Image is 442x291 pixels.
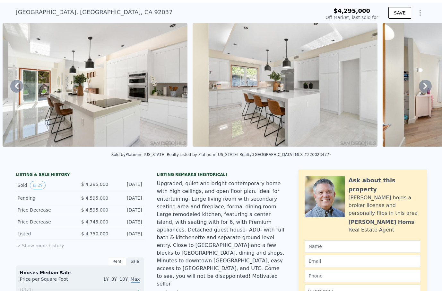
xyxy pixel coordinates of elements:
[18,207,75,213] div: Price Decrease
[349,176,420,194] div: Ask about this property
[414,6,427,19] button: Show Options
[108,257,126,266] div: Rent
[114,181,142,189] div: [DATE]
[30,181,46,189] button: View historical data
[18,231,75,237] div: Listed
[325,14,378,21] div: Off Market, last sold for
[81,219,108,224] span: $ 4,745,000
[16,8,173,17] div: [GEOGRAPHIC_DATA] , [GEOGRAPHIC_DATA] , CA 92037
[193,23,377,147] img: Sale: 55098466 Parcel: 21848081
[111,277,117,282] span: 3Y
[388,7,411,19] button: SAVE
[3,23,187,147] img: Sale: 55098466 Parcel: 21848081
[111,152,180,157] div: Sold by Platinum [US_STATE] Realty .
[157,180,285,288] div: Upgraded, quiet and bright contemporary home with high ceilings, and open floor plan. Ideal for e...
[16,172,144,178] div: LISTING & SALE HISTORY
[81,196,108,201] span: $ 4,595,000
[81,207,108,213] span: $ 4,595,000
[20,269,140,276] div: Houses Median Sale
[114,231,142,237] div: [DATE]
[126,257,144,266] div: Sale
[349,218,414,226] div: [PERSON_NAME] Homs
[18,195,75,201] div: Pending
[18,219,75,225] div: Price Decrease
[131,277,140,283] span: Max
[305,255,420,267] input: Email
[349,226,394,234] div: Real Estate Agent
[157,172,285,177] div: Listing Remarks (Historical)
[114,195,142,201] div: [DATE]
[119,277,128,282] span: 10Y
[16,240,64,249] button: Show more history
[334,7,370,14] span: $4,295,000
[81,231,108,236] span: $ 4,750,000
[20,276,80,286] div: Price per Square Foot
[81,182,108,187] span: $ 4,295,000
[114,207,142,213] div: [DATE]
[349,194,420,217] div: [PERSON_NAME] holds a broker license and personally flips in this area
[114,219,142,225] div: [DATE]
[103,277,108,282] span: 1Y
[18,181,75,189] div: Sold
[179,152,331,157] div: Listed by Platinum [US_STATE] Realty ([GEOGRAPHIC_DATA] MLS #220023477)
[305,240,420,252] input: Name
[305,270,420,282] input: Phone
